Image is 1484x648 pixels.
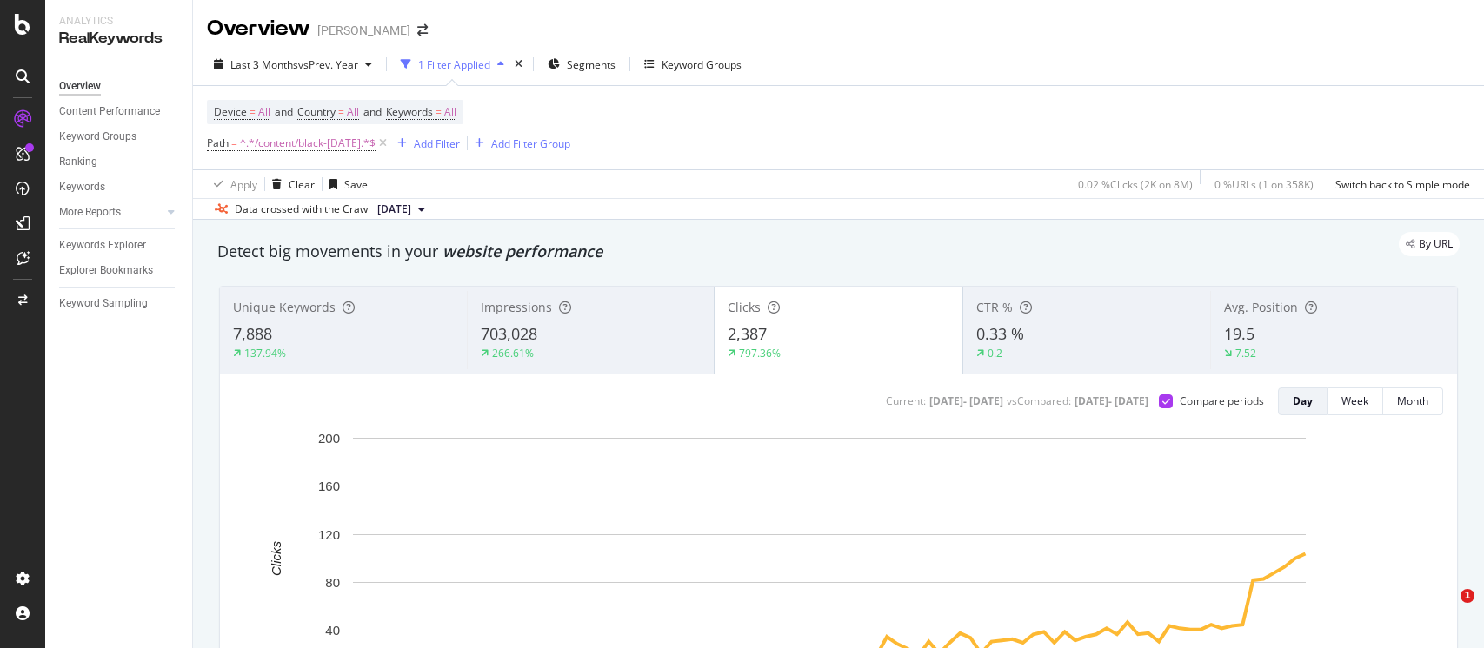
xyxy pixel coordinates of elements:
[370,199,432,220] button: [DATE]
[317,22,410,39] div: [PERSON_NAME]
[323,170,368,198] button: Save
[59,102,180,121] a: Content Performance
[1278,387,1328,415] button: Day
[468,133,570,154] button: Add Filter Group
[325,623,340,638] text: 40
[390,133,460,154] button: Add Filter
[1425,589,1467,631] iframe: Intercom live chat
[325,575,340,590] text: 80
[511,56,526,73] div: times
[739,346,781,360] div: 797.36%
[386,104,433,119] span: Keywords
[59,77,180,96] a: Overview
[240,131,376,155] span: ^.*/content/black-[DATE].*$
[298,57,358,72] span: vs Prev. Year
[59,77,101,96] div: Overview
[318,479,340,493] text: 160
[59,128,180,146] a: Keyword Groups
[265,170,315,198] button: Clear
[1419,239,1453,249] span: By URL
[541,50,622,78] button: Segments
[59,236,180,255] a: Keywords Explorer
[1214,177,1314,192] div: 0 % URLs ( 1 on 358K )
[377,202,411,217] span: 2025 Sep. 29th
[728,323,767,344] span: 2,387
[207,14,310,43] div: Overview
[1399,232,1460,256] div: legacy label
[1224,299,1298,315] span: Avg. Position
[481,299,552,315] span: Impressions
[414,136,460,151] div: Add Filter
[230,57,298,72] span: Last 3 Months
[318,431,340,446] text: 200
[233,323,272,344] span: 7,888
[59,236,146,255] div: Keywords Explorer
[728,299,761,315] span: Clicks
[59,102,160,121] div: Content Performance
[929,393,1003,408] div: [DATE] - [DATE]
[318,527,340,542] text: 120
[59,294,180,313] a: Keyword Sampling
[491,136,570,151] div: Add Filter Group
[59,178,180,196] a: Keywords
[1007,393,1071,408] div: vs Compared :
[258,100,270,124] span: All
[344,177,368,192] div: Save
[444,100,456,124] span: All
[275,104,293,119] span: and
[886,393,926,408] div: Current:
[567,57,616,72] span: Segments
[59,14,178,29] div: Analytics
[1383,387,1443,415] button: Month
[1328,170,1470,198] button: Switch back to Simple mode
[59,294,148,313] div: Keyword Sampling
[1328,387,1383,415] button: Week
[347,100,359,124] span: All
[59,178,105,196] div: Keywords
[1397,393,1428,408] div: Month
[338,104,344,119] span: =
[59,29,178,49] div: RealKeywords
[1461,589,1474,603] span: 1
[59,128,136,146] div: Keyword Groups
[662,57,742,72] div: Keyword Groups
[59,261,180,280] a: Explorer Bookmarks
[492,346,534,360] div: 266.61%
[59,261,153,280] div: Explorer Bookmarks
[230,177,257,192] div: Apply
[363,104,382,119] span: and
[1235,346,1256,360] div: 7.52
[417,24,428,36] div: arrow-right-arrow-left
[289,177,315,192] div: Clear
[207,136,229,150] span: Path
[976,299,1013,315] span: CTR %
[269,540,283,575] text: Clicks
[1335,177,1470,192] div: Switch back to Simple mode
[637,50,749,78] button: Keyword Groups
[59,153,97,171] div: Ranking
[59,203,163,222] a: More Reports
[394,50,511,78] button: 1 Filter Applied
[207,170,257,198] button: Apply
[1293,393,1313,408] div: Day
[214,104,247,119] span: Device
[988,346,1002,360] div: 0.2
[233,299,336,315] span: Unique Keywords
[297,104,336,119] span: Country
[207,50,379,78] button: Last 3 MonthsvsPrev. Year
[250,104,256,119] span: =
[59,153,180,171] a: Ranking
[231,136,237,150] span: =
[1224,323,1254,344] span: 19.5
[436,104,442,119] span: =
[1075,393,1148,408] div: [DATE] - [DATE]
[244,346,286,360] div: 137.94%
[1078,177,1193,192] div: 0.02 % Clicks ( 2K on 8M )
[976,323,1024,344] span: 0.33 %
[235,202,370,217] div: Data crossed with the Crawl
[1341,393,1368,408] div: Week
[59,203,121,222] div: More Reports
[418,57,490,72] div: 1 Filter Applied
[481,323,537,344] span: 703,028
[1180,393,1264,408] div: Compare periods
